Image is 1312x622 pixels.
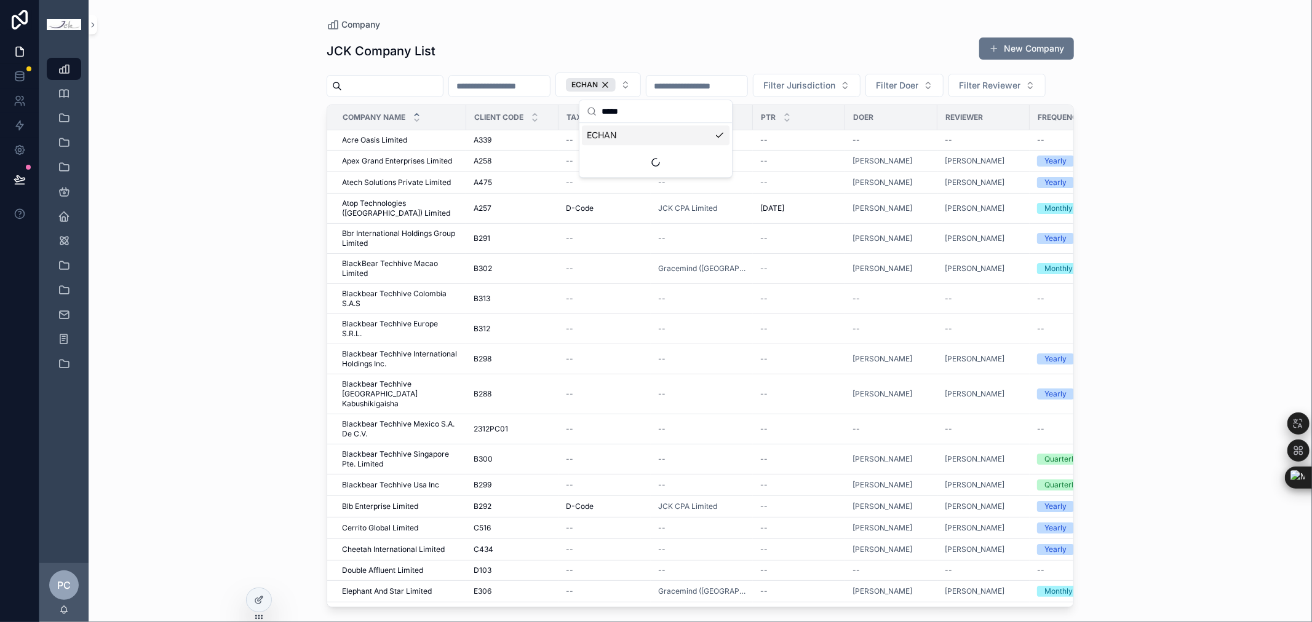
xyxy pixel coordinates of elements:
[474,454,493,464] span: B300
[474,389,551,399] a: B288
[853,294,860,304] span: --
[658,354,745,364] a: --
[945,178,1022,187] a: [PERSON_NAME]
[865,74,944,97] button: Select Button
[342,545,459,554] a: Cheetah International Limited
[760,354,768,364] span: --
[566,178,643,187] a: --
[945,264,1004,274] span: [PERSON_NAME]
[760,324,838,334] a: --
[1044,177,1067,188] div: Yearly
[658,324,666,334] span: --
[342,545,445,554] span: Cheetah International Limited
[566,354,643,364] a: --
[1044,388,1067,400] div: Yearly
[979,37,1074,60] button: New Company
[658,545,745,554] a: --
[474,545,551,554] a: C434
[342,379,459,409] a: Blackbear Techhive [GEOGRAPHIC_DATA] Kabushikigaisha
[945,480,1004,490] a: [PERSON_NAME]
[853,324,930,334] a: --
[945,502,1004,511] a: [PERSON_NAME]
[566,523,573,533] span: --
[1044,203,1073,214] div: Monthly
[342,480,439,490] span: Blackbear Techhive Usa Inc
[945,135,1022,145] a: --
[342,480,459,490] a: Blackbear Techhive Usa Inc
[566,502,594,511] span: D-Code
[853,523,912,533] a: [PERSON_NAME]
[945,203,1004,213] span: [PERSON_NAME]
[945,294,1022,304] a: --
[760,234,838,243] a: --
[945,389,1004,399] a: [PERSON_NAME]
[474,178,492,187] span: A475
[1037,177,1115,188] a: Yearly
[566,135,573,145] span: --
[945,156,1022,166] a: [PERSON_NAME]
[853,389,912,399] a: [PERSON_NAME]
[327,18,380,31] a: Company
[853,480,912,490] a: [PERSON_NAME]
[853,454,930,464] a: [PERSON_NAME]
[853,135,860,145] span: --
[566,156,643,166] a: --
[945,264,1022,274] a: [PERSON_NAME]
[658,294,745,304] a: --
[1037,501,1115,512] a: Yearly
[566,78,616,92] button: Unselect 386
[853,178,930,187] a: [PERSON_NAME]
[1044,353,1067,364] div: Yearly
[1044,233,1067,244] div: Yearly
[658,234,666,243] span: --
[853,454,912,464] span: [PERSON_NAME]
[760,424,768,434] span: --
[945,135,952,145] span: --
[853,135,930,145] a: --
[342,135,459,145] a: Acre Oasis Limited
[474,203,491,213] span: A257
[474,156,491,166] span: A258
[474,135,551,145] a: A339
[853,354,912,364] a: [PERSON_NAME]
[342,229,459,248] a: Bbr International Holdings Group Limited
[945,424,1022,434] a: --
[566,264,643,274] a: --
[658,203,745,213] a: JCK CPA Limited
[566,264,573,274] span: --
[474,234,551,243] a: B291
[658,178,666,187] span: --
[945,354,1004,364] a: [PERSON_NAME]
[1044,479,1078,490] div: Quarterly
[474,156,551,166] a: A258
[1044,522,1067,533] div: Yearly
[945,454,1004,464] a: [PERSON_NAME]
[474,480,551,490] a: B299
[474,454,551,464] a: B300
[945,178,1004,187] span: [PERSON_NAME]
[760,264,838,274] a: --
[760,294,838,304] a: --
[474,424,551,434] a: 2312PC01
[853,424,930,434] a: --
[47,19,81,31] img: App logo
[945,523,1022,533] a: [PERSON_NAME]
[342,349,459,369] a: Blackbear Techhive International Holdings Inc.
[658,389,666,399] span: --
[658,203,717,213] a: JCK CPA Limited
[342,449,459,469] a: Blackbear Techhive Singapore Pte. Limited
[571,80,598,90] span: ECHAN
[760,264,768,274] span: --
[1037,388,1115,400] a: Yearly
[760,203,784,213] span: [DATE]
[760,523,838,533] a: --
[474,502,551,511] a: B292
[474,135,491,145] span: A339
[658,324,745,334] a: --
[1044,454,1078,465] div: Quarterly
[658,454,745,464] a: --
[1037,454,1115,465] a: Quarterly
